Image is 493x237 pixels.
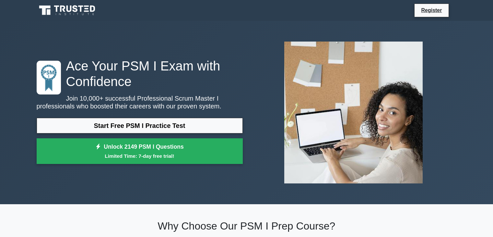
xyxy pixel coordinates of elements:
a: Unlock 2149 PSM I QuestionsLimited Time: 7-day free trial! [37,138,243,164]
h1: Ace Your PSM I Exam with Confidence [37,58,243,89]
p: Join 10,000+ successful Professional Scrum Master I professionals who boosted their careers with ... [37,94,243,110]
small: Limited Time: 7-day free trial! [45,152,235,160]
a: Start Free PSM I Practice Test [37,118,243,133]
a: Register [417,6,446,14]
h2: Why Choose Our PSM I Prep Course? [37,220,457,232]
